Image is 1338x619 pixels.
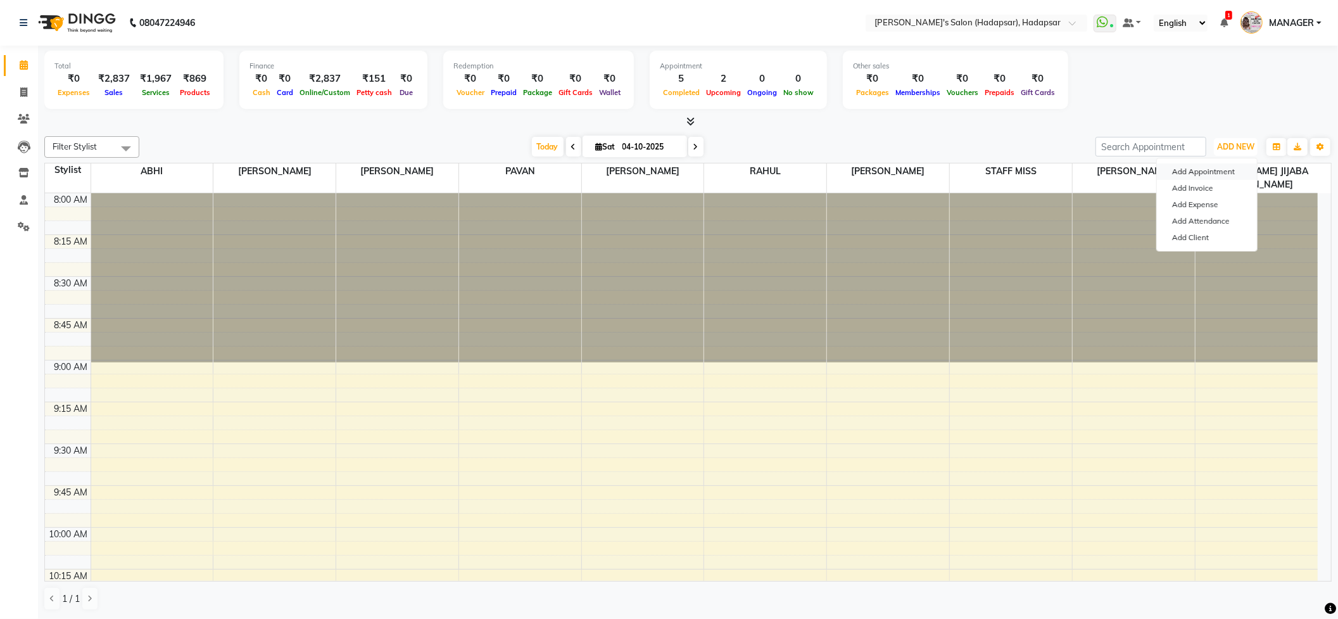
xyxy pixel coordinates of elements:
[532,137,564,156] span: Today
[249,88,274,97] span: Cash
[336,163,458,179] span: [PERSON_NAME]
[981,72,1018,86] div: ₹0
[249,61,417,72] div: Finance
[139,5,195,41] b: 08047224946
[1157,180,1257,196] a: Add Invoice
[1073,163,1195,179] span: [PERSON_NAME]
[353,88,395,97] span: Petty cash
[32,5,119,41] img: logo
[177,88,213,97] span: Products
[52,277,91,290] div: 8:30 AM
[91,163,213,179] span: ABHI
[1018,88,1058,97] span: Gift Cards
[274,72,296,86] div: ₹0
[1240,11,1263,34] img: MANAGER
[703,88,744,97] span: Upcoming
[54,72,93,86] div: ₹0
[47,570,91,583] div: 10:15 AM
[1214,138,1258,156] button: ADD NEW
[139,88,173,97] span: Services
[396,88,416,97] span: Due
[52,444,91,457] div: 9:30 AM
[1157,229,1257,246] a: Add Client
[453,72,488,86] div: ₹0
[102,88,127,97] span: Sales
[780,72,817,86] div: 0
[135,72,177,86] div: ₹1,967
[45,163,91,177] div: Stylist
[555,72,596,86] div: ₹0
[52,235,91,248] div: 8:15 AM
[660,61,817,72] div: Appointment
[660,88,703,97] span: Completed
[520,88,555,97] span: Package
[353,72,395,86] div: ₹151
[1225,11,1232,20] span: 1
[853,61,1058,72] div: Other sales
[596,72,624,86] div: ₹0
[1018,72,1058,86] div: ₹0
[944,72,981,86] div: ₹0
[827,163,949,179] span: [PERSON_NAME]
[981,88,1018,97] span: Prepaids
[488,88,520,97] span: Prepaid
[177,72,213,86] div: ₹869
[1157,196,1257,213] a: Add Expense
[780,88,817,97] span: No show
[944,88,981,97] span: Vouchers
[47,528,91,541] div: 10:00 AM
[744,88,780,97] span: Ongoing
[52,361,91,374] div: 9:00 AM
[395,72,417,86] div: ₹0
[274,88,296,97] span: Card
[62,592,80,606] span: 1 / 1
[1220,17,1228,29] a: 1
[54,61,213,72] div: Total
[1157,213,1257,229] a: Add Attendance
[704,163,826,179] span: RAHUL
[853,72,892,86] div: ₹0
[52,193,91,207] div: 8:00 AM
[950,163,1072,179] span: STAFF MISS
[459,163,581,179] span: PAVAN
[453,88,488,97] span: Voucher
[892,72,944,86] div: ₹0
[1217,142,1254,151] span: ADD NEW
[296,72,353,86] div: ₹2,837
[1269,16,1314,30] span: MANAGER
[555,88,596,97] span: Gift Cards
[93,72,135,86] div: ₹2,837
[1157,163,1257,180] button: Add Appointment
[744,72,780,86] div: 0
[593,142,619,151] span: Sat
[52,486,91,499] div: 9:45 AM
[249,72,274,86] div: ₹0
[660,72,703,86] div: 5
[52,402,91,416] div: 9:15 AM
[296,88,353,97] span: Online/Custom
[213,163,336,179] span: [PERSON_NAME]
[53,141,97,151] span: Filter Stylist
[703,72,744,86] div: 2
[54,88,93,97] span: Expenses
[520,72,555,86] div: ₹0
[488,72,520,86] div: ₹0
[52,319,91,332] div: 8:45 AM
[853,88,892,97] span: Packages
[582,163,704,179] span: [PERSON_NAME]
[1095,137,1206,156] input: Search Appointment
[619,137,682,156] input: 2025-10-04
[892,88,944,97] span: Memberships
[596,88,624,97] span: Wallet
[453,61,624,72] div: Redemption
